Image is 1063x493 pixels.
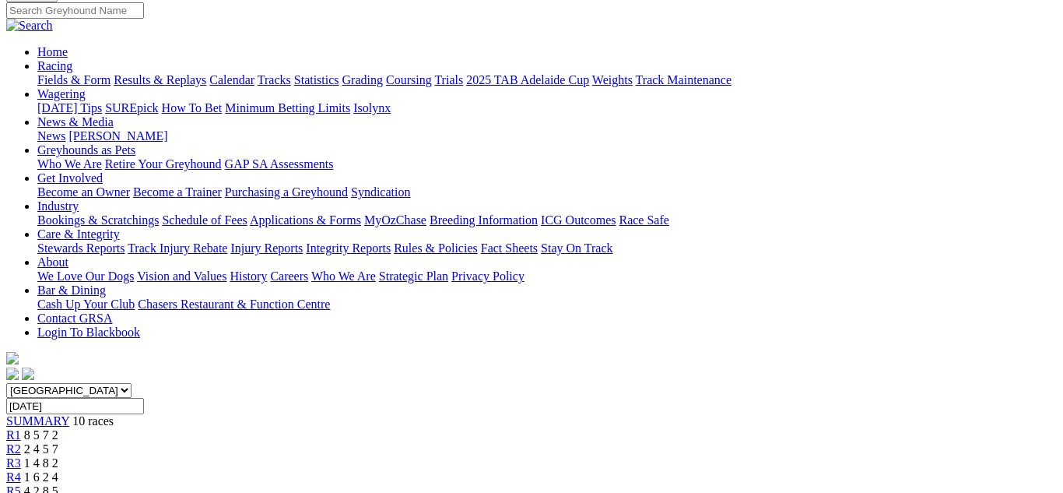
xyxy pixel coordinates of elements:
[37,73,111,86] a: Fields & Form
[6,470,21,484] a: R4
[434,73,463,86] a: Trials
[24,428,58,442] span: 8 5 7 2
[37,283,106,297] a: Bar & Dining
[37,101,102,114] a: [DATE] Tips
[114,73,206,86] a: Results & Replays
[6,398,144,414] input: Select date
[105,101,158,114] a: SUREpick
[37,227,120,241] a: Care & Integrity
[37,298,1057,312] div: Bar & Dining
[6,414,69,428] a: SUMMARY
[37,59,72,72] a: Racing
[541,241,612,255] a: Stay On Track
[37,199,79,213] a: Industry
[162,213,247,227] a: Schedule of Fees
[22,368,34,380] img: twitter.svg
[128,241,227,255] a: Track Injury Rebate
[37,171,103,185] a: Get Involved
[37,157,102,171] a: Who We Are
[6,442,21,456] a: R2
[481,241,538,255] a: Fact Sheets
[225,185,348,199] a: Purchasing a Greyhound
[138,298,330,311] a: Chasers Restaurant & Function Centre
[592,73,633,86] a: Weights
[294,73,339,86] a: Statistics
[37,213,159,227] a: Bookings & Scratchings
[230,241,303,255] a: Injury Reports
[364,213,426,227] a: MyOzChase
[258,73,291,86] a: Tracks
[636,73,731,86] a: Track Maintenance
[37,326,140,339] a: Login To Blackbook
[225,157,334,171] a: GAP SA Assessments
[209,73,254,86] a: Calendar
[37,87,86,100] a: Wagering
[68,129,167,143] a: [PERSON_NAME]
[37,298,135,311] a: Cash Up Your Club
[37,157,1057,171] div: Greyhounds as Pets
[137,269,226,283] a: Vision and Values
[37,129,65,143] a: News
[6,2,144,19] input: Search
[37,213,1057,227] div: Industry
[37,241,1057,255] div: Care & Integrity
[306,241,391,255] a: Integrity Reports
[37,185,130,199] a: Become an Owner
[24,456,58,470] span: 1 4 8 2
[225,101,350,114] a: Minimum Betting Limits
[37,45,68,58] a: Home
[386,73,432,86] a: Coursing
[37,185,1057,199] div: Get Involved
[311,269,376,283] a: Who We Are
[37,312,112,325] a: Contact GRSA
[230,269,267,283] a: History
[342,73,383,86] a: Grading
[6,19,53,33] img: Search
[37,143,135,157] a: Greyhounds as Pets
[6,352,19,364] img: logo-grsa-white.png
[37,101,1057,115] div: Wagering
[162,101,223,114] a: How To Bet
[451,269,524,283] a: Privacy Policy
[37,129,1057,143] div: News & Media
[133,185,222,199] a: Become a Trainer
[6,428,21,442] a: R1
[6,368,19,380] img: facebook.svg
[619,213,668,227] a: Race Safe
[6,456,21,470] a: R3
[24,470,58,484] span: 1 6 2 4
[270,269,308,283] a: Careers
[37,269,134,283] a: We Love Our Dogs
[541,213,616,227] a: ICG Outcomes
[351,185,410,199] a: Syndication
[466,73,589,86] a: 2025 TAB Adelaide Cup
[24,442,58,456] span: 2 4 5 7
[353,101,391,114] a: Isolynx
[37,73,1057,87] div: Racing
[37,241,125,255] a: Stewards Reports
[37,255,68,269] a: About
[430,213,538,227] a: Breeding Information
[250,213,361,227] a: Applications & Forms
[394,241,478,255] a: Rules & Policies
[37,269,1057,283] div: About
[72,414,114,428] span: 10 races
[105,157,222,171] a: Retire Your Greyhound
[379,269,448,283] a: Strategic Plan
[37,115,114,129] a: News & Media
